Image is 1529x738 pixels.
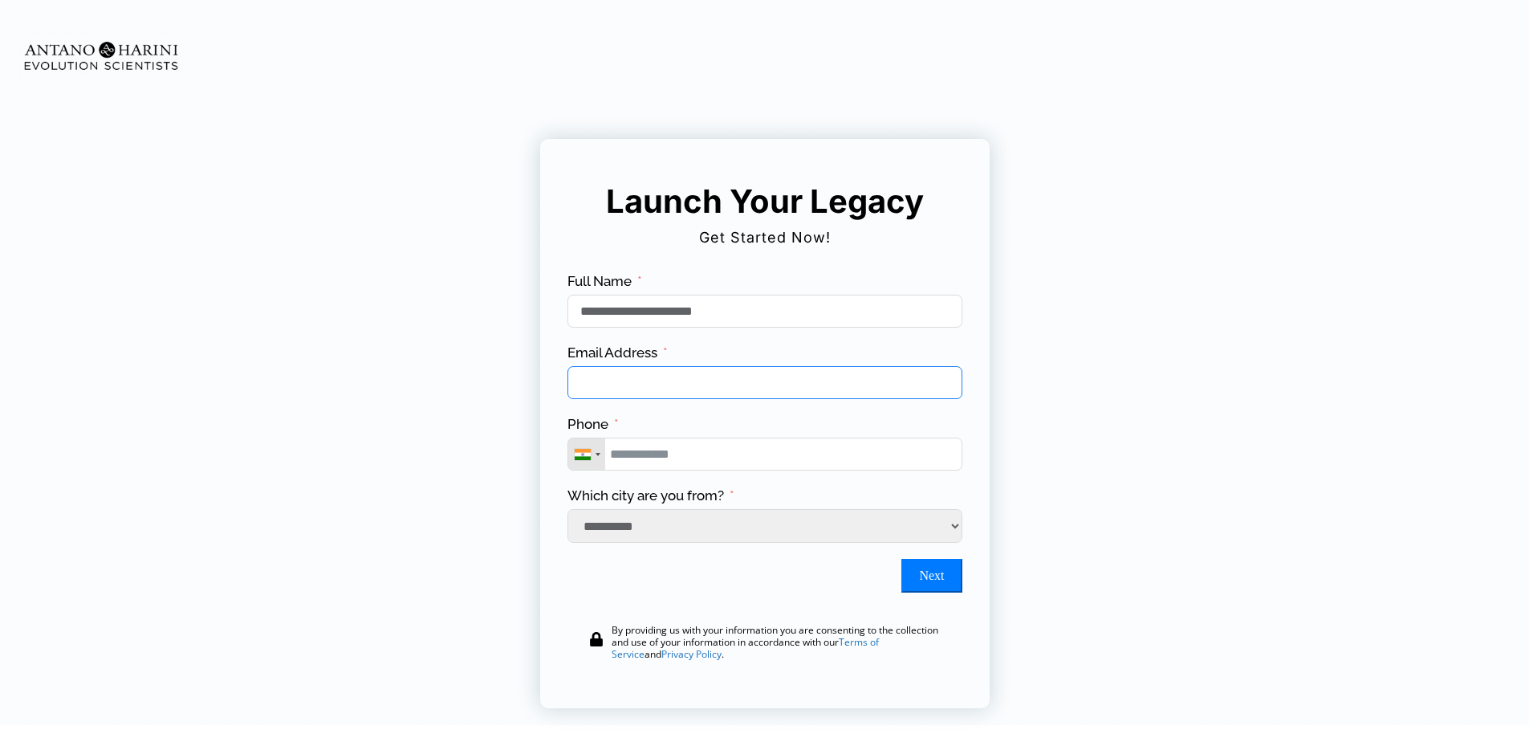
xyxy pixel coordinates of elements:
[567,509,962,543] select: Which city are you from?
[17,33,185,79] img: Evolution-Scientist (2)
[567,272,642,291] label: Full Name
[567,344,668,362] label: Email Address
[565,223,965,252] h2: Get Started Now!
[567,366,962,399] input: Email Address
[567,487,734,505] label: Which city are you from?
[567,415,619,434] label: Phone
[612,624,949,660] div: By providing us with your information you are consenting to the collection and use of your inform...
[597,181,933,222] h5: Launch Your Legacy
[661,647,722,661] a: Privacy Policy
[568,438,605,470] div: Telephone country code
[612,635,879,661] a: Terms of Service
[567,438,962,471] input: Phone
[901,559,962,593] button: Next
